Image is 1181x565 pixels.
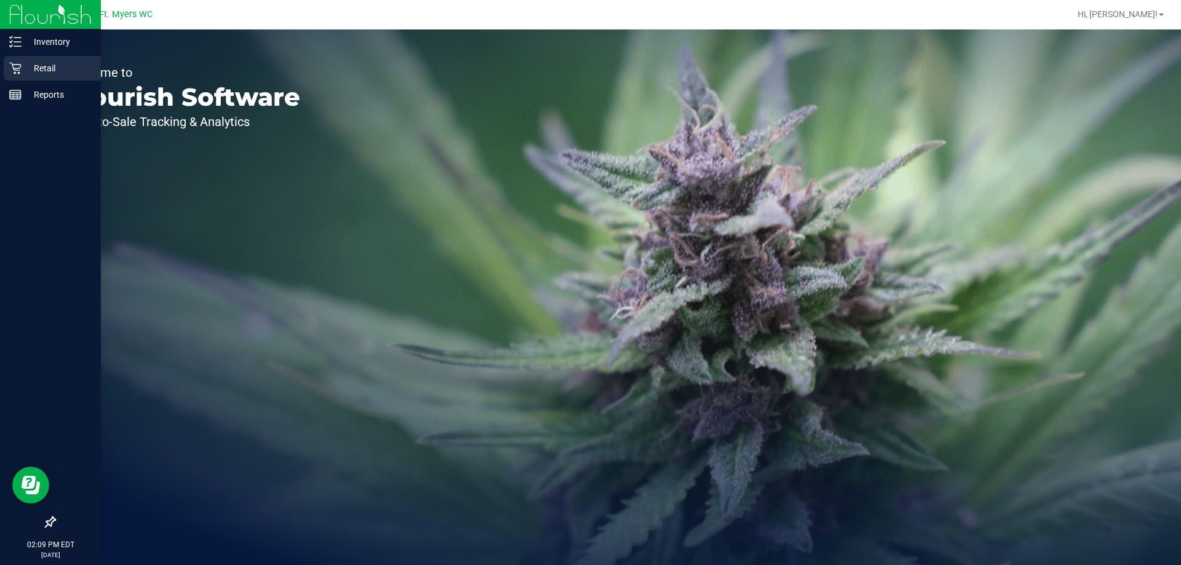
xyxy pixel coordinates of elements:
[12,467,49,504] iframe: Resource center
[66,116,300,128] p: Seed-to-Sale Tracking & Analytics
[22,61,95,76] p: Retail
[22,87,95,102] p: Reports
[9,36,22,48] inline-svg: Inventory
[22,34,95,49] p: Inventory
[9,89,22,101] inline-svg: Reports
[66,66,300,79] p: Welcome to
[9,62,22,74] inline-svg: Retail
[6,550,95,559] p: [DATE]
[1078,9,1158,19] span: Hi, [PERSON_NAME]!
[66,85,300,109] p: Flourish Software
[99,9,153,20] span: Ft. Myers WC
[6,539,95,550] p: 02:09 PM EDT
